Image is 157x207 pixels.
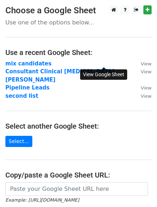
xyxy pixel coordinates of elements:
[5,5,152,16] h3: Choose a Google Sheet
[5,93,38,99] a: second list
[5,84,50,91] a: Pipeline Leads
[141,93,152,99] small: View
[141,61,152,66] small: View
[5,122,152,130] h4: Select another Google Sheet:
[5,19,152,26] p: Use one of the options below...
[134,84,152,91] a: View
[5,136,32,147] a: Select...
[5,68,115,83] a: Consultant Clinical [MEDICAL_DATA] [PERSON_NAME]
[5,197,79,203] small: Example: [URL][DOMAIN_NAME]
[80,69,127,80] div: View Google Sheet
[121,172,157,207] iframe: Chat Widget
[141,69,152,74] small: View
[134,93,152,99] a: View
[134,68,152,75] a: View
[5,60,51,67] a: mix candidates
[5,171,152,179] h4: Copy/paste a Google Sheet URL:
[5,182,148,196] input: Paste your Google Sheet URL here
[134,60,152,67] a: View
[141,85,152,91] small: View
[5,48,152,57] h4: Use a recent Google Sheet:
